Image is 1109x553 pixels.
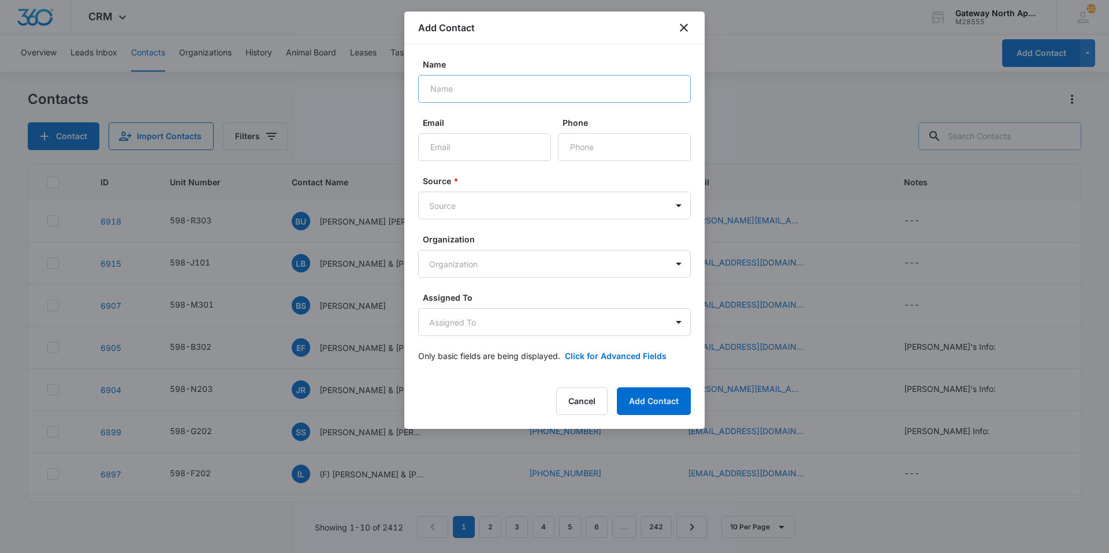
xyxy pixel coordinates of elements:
label: Name [423,58,695,70]
button: Cancel [556,387,608,415]
input: Name [418,75,691,103]
button: Add Contact [617,387,691,415]
label: Phone [563,117,695,129]
h1: Add Contact [418,21,475,35]
label: Organization [423,233,695,245]
input: Email [418,133,551,161]
button: Click for Advanced Fields [565,350,667,362]
p: Only basic fields are being displayed. [418,350,560,362]
label: Email [423,117,556,129]
label: Source [423,175,695,187]
input: Phone [558,133,691,161]
button: close [677,21,691,35]
label: Assigned To [423,292,695,304]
